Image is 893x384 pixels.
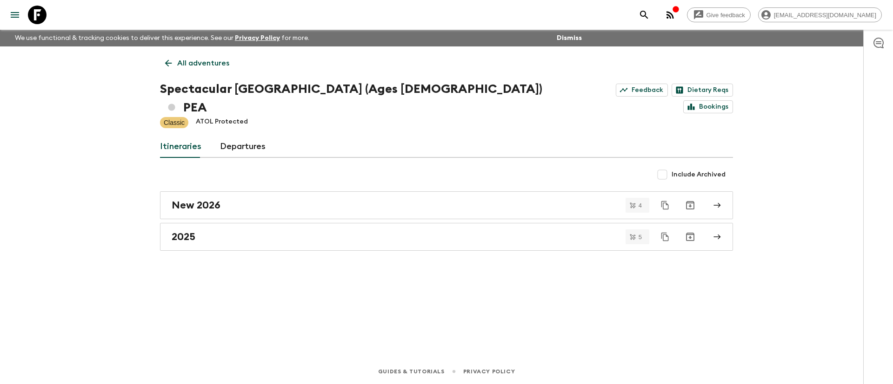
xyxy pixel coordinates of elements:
a: Guides & Tutorials [378,366,445,377]
p: Classic [164,118,185,127]
button: menu [6,6,24,24]
span: Give feedback [701,12,750,19]
a: Dietary Reqs [672,84,733,97]
p: All adventures [177,58,229,69]
button: search adventures [635,6,653,24]
a: All adventures [160,54,234,72]
button: Archive [681,228,700,246]
a: Give feedback [687,7,751,22]
button: Duplicate [657,197,673,214]
h2: New 2026 [172,199,220,211]
a: Privacy Policy [235,35,280,41]
button: Duplicate [657,228,673,245]
button: Archive [681,196,700,215]
span: 4 [633,202,647,208]
a: Departures [220,136,266,158]
h2: 2025 [172,231,195,243]
a: Itineraries [160,136,201,158]
span: Include Archived [672,170,726,179]
div: [EMAIL_ADDRESS][DOMAIN_NAME] [758,7,882,22]
h1: Spectacular [GEOGRAPHIC_DATA] (Ages [DEMOGRAPHIC_DATA]) PEA [160,80,565,117]
span: 5 [633,234,647,240]
a: New 2026 [160,191,733,219]
span: [EMAIL_ADDRESS][DOMAIN_NAME] [769,12,881,19]
button: Dismiss [554,32,584,45]
a: Bookings [683,100,733,113]
a: 2025 [160,223,733,251]
p: We use functional & tracking cookies to deliver this experience. See our for more. [11,30,313,46]
p: ATOL Protected [196,117,248,128]
a: Privacy Policy [463,366,515,377]
a: Feedback [616,84,668,97]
